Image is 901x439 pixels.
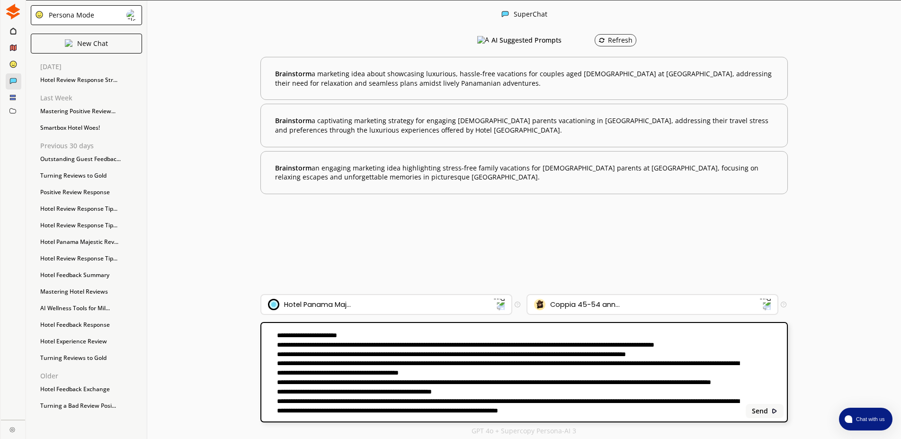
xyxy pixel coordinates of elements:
[36,235,147,249] div: Hotel Panama Majestic Rev...
[493,298,505,311] img: Dropdown Icon
[598,37,605,44] img: Refresh
[36,218,147,233] div: Hotel Review Response Tip...
[36,399,147,413] div: Turning a Bad Review Posi...
[514,10,547,19] div: SuperChat
[40,372,147,380] p: Older
[275,163,312,172] span: Brainstorm
[36,169,147,183] div: Turning Reviews to Gold
[752,407,768,415] b: Send
[275,116,312,125] span: Brainstorm
[268,299,279,310] img: Brand Icon
[35,10,44,19] img: Close
[36,351,147,365] div: Turning Reviews to Gold
[839,408,892,430] button: atlas-launcher
[36,318,147,332] div: Hotel Feedback Response
[36,251,147,266] div: Hotel Review Response Tip...
[550,301,620,308] div: Coppia 45-54 ann...
[852,415,887,423] span: Chat with us
[771,408,778,414] img: Close
[491,33,562,47] h3: AI Suggested Prompts
[36,334,147,349] div: Hotel Experience Review
[472,427,576,435] p: GPT 4o + Supercopy Persona-AI 3
[126,9,138,21] img: Close
[36,121,147,135] div: Smartbox Hotel Woes!
[275,69,773,88] b: a marketing idea about showcasing luxurious, hassle-free vacations for couples aged [DEMOGRAPHIC_...
[759,298,771,311] img: Dropdown Icon
[40,94,147,102] p: Last Week
[45,11,94,19] div: Persona Mode
[36,285,147,299] div: Mastering Hotel Reviews
[36,268,147,282] div: Hotel Feedback Summary
[36,73,147,87] div: Hotel Review Response Str...
[5,4,21,19] img: Close
[275,69,312,78] span: Brainstorm
[40,142,147,150] p: Previous 30 days
[65,39,72,47] img: Close
[477,36,489,45] img: AI Suggested Prompts
[36,104,147,118] div: Mastering Positive Review...
[501,10,509,18] img: Close
[77,40,108,47] p: New Chat
[36,152,147,166] div: Outstanding Guest Feedbac...
[36,202,147,216] div: Hotel Review Response Tip...
[36,301,147,315] div: AI Wellness Tools for Mil...
[781,302,786,307] img: Tooltip Icon
[40,63,147,71] p: [DATE]
[1,420,25,437] a: Close
[515,302,520,307] img: Tooltip Icon
[275,163,773,182] b: an engaging marketing idea highlighting stress-free family vacations for [DEMOGRAPHIC_DATA] paren...
[284,301,351,308] div: Hotel Panama Maj...
[36,382,147,396] div: Hotel Feedback Exchange
[275,116,773,134] b: a captivating marketing strategy for engaging [DEMOGRAPHIC_DATA] parents vacationing in [GEOGRAPH...
[36,185,147,199] div: Positive Review Response
[534,299,545,310] img: Audience Icon
[9,427,15,432] img: Close
[598,36,633,44] div: Refresh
